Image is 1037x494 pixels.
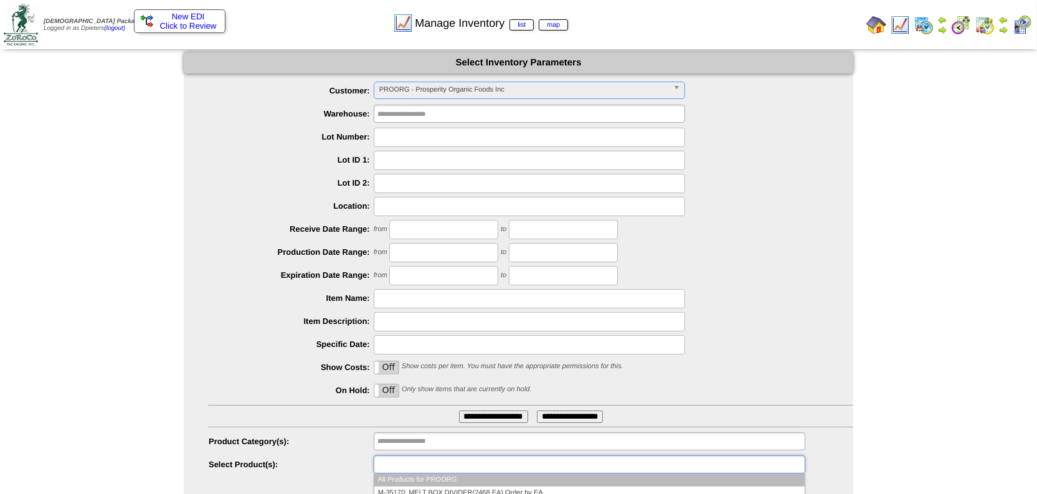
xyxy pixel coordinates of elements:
label: Lot ID 1: [209,155,374,164]
span: Show costs per item. You must have the appropriate permissions for this. [402,363,623,371]
label: Product Category(s): [209,437,374,446]
label: Item Description: [209,316,374,326]
img: calendarblend.gif [951,15,971,35]
img: home.gif [866,15,886,35]
span: Click to Review [141,21,219,31]
img: calendarprod.gif [914,15,934,35]
img: line_graph.gif [890,15,910,35]
label: Location: [209,201,374,211]
img: zoroco-logo-small.webp [4,4,38,45]
img: line_graph.gif [393,13,413,33]
label: Warehouse: [209,109,374,118]
label: Off [374,361,399,374]
label: Specific Date: [209,340,374,349]
div: Select Inventory Parameters [184,52,853,74]
label: Off [374,384,399,397]
label: Show Costs: [209,363,374,372]
label: Expiration Date Range: [209,270,374,280]
img: calendarinout.gif [975,15,995,35]
div: OnOff [374,361,400,374]
span: from [374,226,387,234]
span: to [501,226,506,234]
label: Select Product(s): [209,460,374,469]
img: calendarcustomer.gif [1012,15,1032,35]
span: to [501,272,506,280]
a: New EDI Click to Review [141,12,219,31]
img: arrowright.gif [937,25,947,35]
a: list [509,19,534,31]
span: PROORG - Prosperity Organic Foods Inc [379,82,668,97]
li: All Products for PROORG [374,473,805,487]
span: [DEMOGRAPHIC_DATA] Packaging [44,18,148,25]
span: from [374,272,387,280]
span: Logged in as Dpieters [44,18,148,32]
label: Customer: [209,86,374,95]
a: (logout) [104,25,125,32]
label: Lot Number: [209,132,374,141]
label: Lot ID 2: [209,178,374,188]
div: OnOff [374,384,400,397]
img: ediSmall.gif [141,15,153,27]
span: Only show items that are currently on hold. [402,386,531,394]
img: arrowleft.gif [937,15,947,25]
a: map [539,19,568,31]
label: Item Name: [209,293,374,303]
label: On Hold: [209,386,374,395]
label: Receive Date Range: [209,224,374,234]
span: New EDI [172,12,205,21]
img: arrowright.gif [998,25,1008,35]
img: arrowleft.gif [998,15,1008,25]
span: to [501,249,506,257]
label: Production Date Range: [209,247,374,257]
span: Manage Inventory [415,17,568,30]
span: from [374,249,387,257]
